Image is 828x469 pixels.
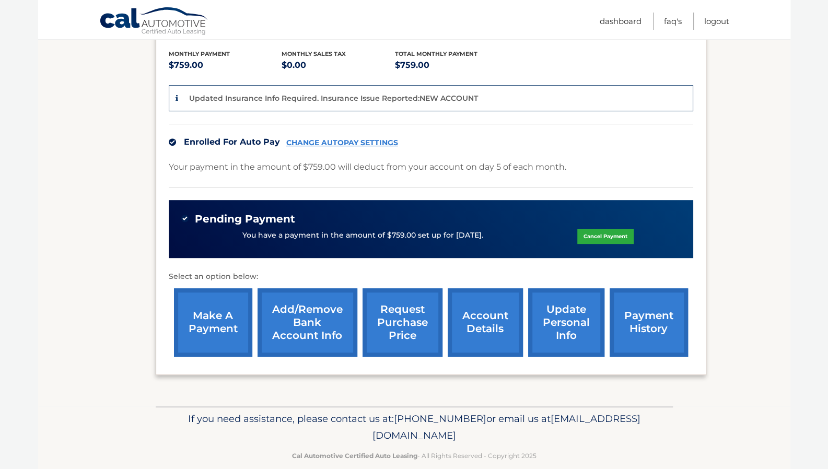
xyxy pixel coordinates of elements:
[162,411,666,444] p: If you need assistance, please contact us at: or email us at
[169,138,176,146] img: check.svg
[181,215,189,222] img: check-green.svg
[169,271,693,283] p: Select an option below:
[664,13,682,30] a: FAQ's
[610,288,688,357] a: payment history
[169,160,566,174] p: Your payment in the amount of $759.00 will deduct from your account on day 5 of each month.
[184,137,280,147] span: Enrolled For Auto Pay
[99,7,209,37] a: Cal Automotive
[600,13,642,30] a: Dashboard
[282,58,395,73] p: $0.00
[448,288,523,357] a: account details
[528,288,604,357] a: update personal info
[282,50,346,57] span: Monthly sales Tax
[394,413,486,425] span: [PHONE_NUMBER]
[169,58,282,73] p: $759.00
[189,93,478,103] p: Updated Insurance Info Required. Insurance Issue Reported:NEW ACCOUNT
[242,230,483,241] p: You have a payment in the amount of $759.00 set up for [DATE].
[363,288,442,357] a: request purchase price
[258,288,357,357] a: Add/Remove bank account info
[286,138,398,147] a: CHANGE AUTOPAY SETTINGS
[162,450,666,461] p: - All Rights Reserved - Copyright 2025
[395,58,508,73] p: $759.00
[174,288,252,357] a: make a payment
[704,13,729,30] a: Logout
[169,50,230,57] span: Monthly Payment
[577,229,634,244] a: Cancel Payment
[195,213,295,226] span: Pending Payment
[395,50,477,57] span: Total Monthly Payment
[292,452,417,460] strong: Cal Automotive Certified Auto Leasing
